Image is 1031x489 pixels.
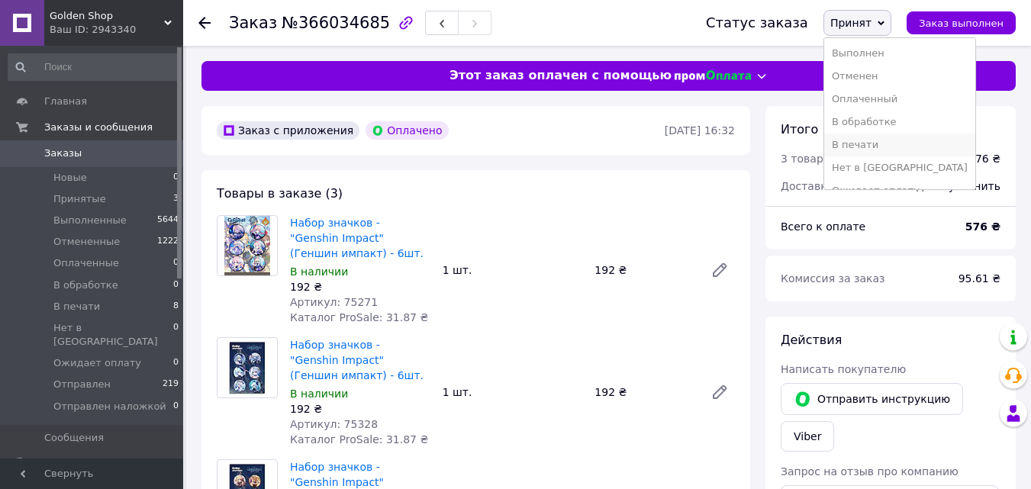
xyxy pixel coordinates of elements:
[44,431,104,445] span: Сообщения
[198,15,211,31] div: Вернуться назад
[437,381,589,403] div: 1 шт.
[588,259,698,281] div: 192 ₴
[53,256,119,270] span: Оплаченные
[824,42,975,65] li: Выполнен
[919,18,1004,29] span: Заказ выполнен
[290,279,430,294] div: 192 ₴
[290,418,378,430] span: Артикул: 75328
[437,259,589,281] div: 1 шт.
[449,67,672,85] span: Этот заказ оплачен с помощью
[53,214,127,227] span: Выполненные
[968,151,1000,166] div: 576 ₴
[217,186,343,201] span: Товары в заказе (3)
[781,220,865,233] span: Всего к оплате
[224,216,269,275] img: Набор значков - "Genshin Impact" (Геншин импакт) - 6шт.
[53,300,100,314] span: В печати
[290,311,428,323] span: Каталог ProSale: 31.87 ₴
[173,171,179,185] span: 0
[157,214,179,227] span: 5644
[824,111,975,134] li: В обработке
[824,65,975,88] li: Отменен
[290,296,378,308] span: Артикул: 75271
[290,388,348,400] span: В наличии
[173,321,179,349] span: 0
[781,180,833,192] span: Доставка
[163,378,179,391] span: 219
[44,146,82,160] span: Заказы
[290,265,348,278] span: В наличии
[781,421,834,452] a: Viber
[704,255,735,285] a: Редактировать
[290,433,428,446] span: Каталог ProSale: 31.87 ₴
[225,338,270,397] img: Набор значков - "Genshin Impact" (Геншин импакт) - 6шт.
[173,300,179,314] span: 8
[53,321,173,349] span: Нет в [GEOGRAPHIC_DATA]
[290,217,424,259] a: Набор значков - "Genshin Impact" (Геншин импакт) - 6шт.
[8,53,180,81] input: Поиск
[588,381,698,403] div: 192 ₴
[53,356,141,370] span: Ожидает оплату
[781,363,906,375] span: Написать покупателю
[53,171,87,185] span: Новые
[824,88,975,111] li: Оплаченный
[50,9,164,23] span: Golden Shop
[44,121,153,134] span: Заказы и сообщения
[781,272,885,285] span: Комиссия за заказ
[781,383,963,415] button: Отправить инструкцию
[217,121,359,140] div: Заказ с приложения
[965,220,1000,233] b: 576 ₴
[173,400,179,413] span: 0
[44,457,130,471] span: Товары и услуги
[44,95,87,108] span: Главная
[53,235,120,249] span: Отмененные
[50,23,183,37] div: Ваш ID: 2943340
[781,153,830,165] span: 3 товара
[959,272,1000,285] span: 95.61 ₴
[824,179,975,202] li: Ожидает оплату
[173,192,179,206] span: 3
[781,465,959,478] span: Запрос на отзыв про компанию
[53,192,106,206] span: Принятые
[282,14,390,32] span: №366034685
[173,278,179,292] span: 0
[173,256,179,270] span: 0
[290,339,424,381] a: Набор значков - "Genshin Impact" (Геншин импакт) - 6шт.
[824,156,975,179] li: Нет в [GEOGRAPHIC_DATA]
[824,134,975,156] li: В печати
[173,356,179,370] span: 0
[907,11,1016,34] button: Заказ выполнен
[53,378,111,391] span: Отправлен
[229,14,277,32] span: Заказ
[53,278,118,292] span: В обработке
[157,235,179,249] span: 1222
[781,333,842,347] span: Действия
[665,124,735,137] time: [DATE] 16:32
[366,121,448,140] div: Оплачено
[706,15,808,31] div: Статус заказа
[53,400,166,413] span: Отправлен наложкой
[290,401,430,417] div: 192 ₴
[704,377,735,407] a: Редактировать
[830,17,872,29] span: Принят
[781,122,818,137] span: Итого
